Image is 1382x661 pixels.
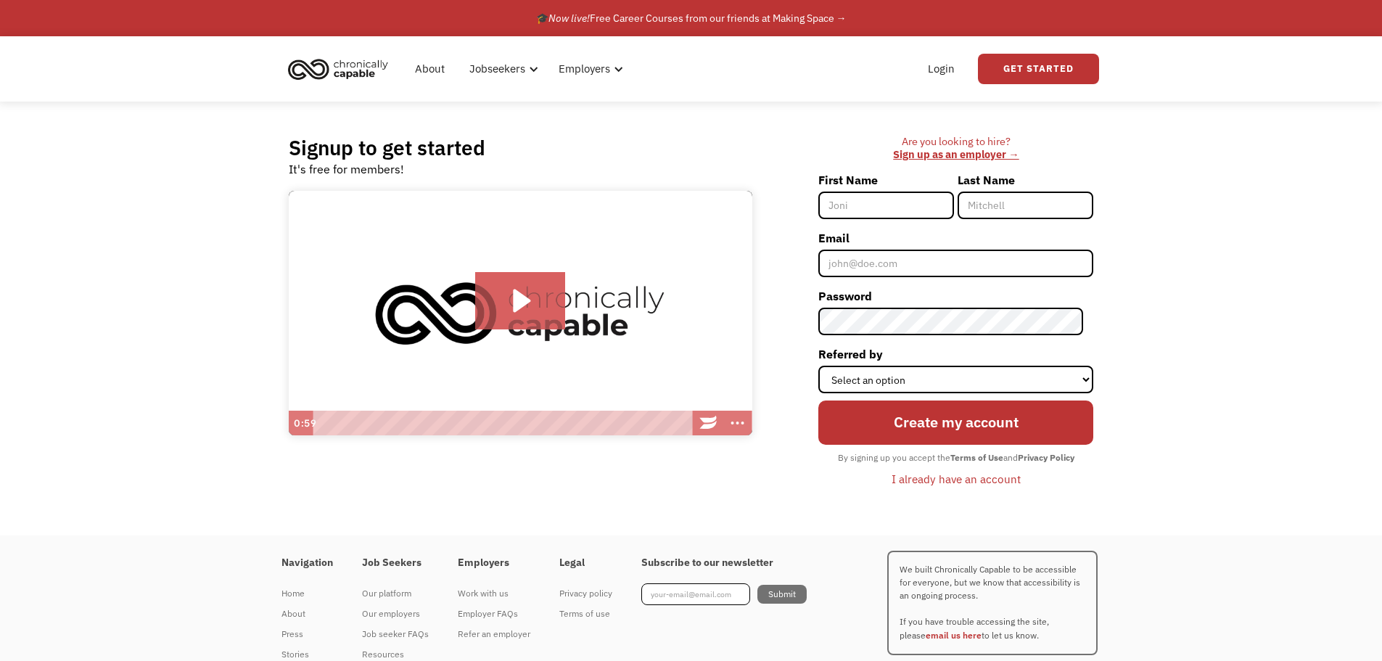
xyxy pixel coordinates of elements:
[550,46,628,92] div: Employers
[887,551,1098,655] p: We built Chronically Capable to be accessible for everyone, but we know that accessibility is an ...
[281,583,333,604] a: Home
[548,12,590,25] em: Now live!
[818,250,1093,277] input: john@doe.com
[1018,452,1074,463] strong: Privacy Policy
[458,604,530,624] a: Employer FAQs
[320,411,687,435] div: Playbar
[818,284,1093,308] label: Password
[881,467,1032,491] a: I already have an account
[281,625,333,643] div: Press
[475,272,566,330] button: Play Video: Introducing Chronically Capable
[289,191,752,436] img: Introducing Chronically Capable
[284,53,399,85] a: home
[536,9,847,27] div: 🎓 Free Career Courses from our friends at Making Space →
[919,46,963,92] a: Login
[559,557,612,570] h4: Legal
[818,342,1093,366] label: Referred by
[818,168,1093,491] form: Member-Signup-Form
[281,557,333,570] h4: Navigation
[641,583,807,605] form: Footer Newsletter
[362,605,429,623] div: Our employers
[958,192,1093,219] input: Mitchell
[362,583,429,604] a: Our platform
[893,147,1019,161] a: Sign up as an employer →
[831,448,1082,467] div: By signing up you accept the and
[818,168,954,192] label: First Name
[362,585,429,602] div: Our platform
[458,585,530,602] div: Work with us
[289,135,485,160] h2: Signup to get started
[458,624,530,644] a: Refer an employer
[461,46,543,92] div: Jobseekers
[926,630,982,641] a: email us here
[281,624,333,644] a: Press
[723,411,752,435] button: Show more buttons
[458,557,530,570] h4: Employers
[458,583,530,604] a: Work with us
[950,452,1003,463] strong: Terms of Use
[694,411,723,435] a: Wistia Logo -- Learn More
[458,605,530,623] div: Employer FAQs
[362,624,429,644] a: Job seeker FAQs
[362,604,429,624] a: Our employers
[406,46,453,92] a: About
[641,583,750,605] input: your-email@email.com
[362,557,429,570] h4: Job Seekers
[559,60,610,78] div: Employers
[641,557,807,570] h4: Subscribe to our newsletter
[281,604,333,624] a: About
[818,135,1093,162] div: Are you looking to hire? ‍
[958,168,1093,192] label: Last Name
[818,401,1093,444] input: Create my account
[289,160,404,178] div: It's free for members!
[458,625,530,643] div: Refer an employer
[978,54,1099,84] a: Get Started
[892,470,1021,488] div: I already have an account
[281,585,333,602] div: Home
[757,585,807,604] input: Submit
[818,226,1093,250] label: Email
[281,605,333,623] div: About
[559,604,612,624] a: Terms of use
[469,60,525,78] div: Jobseekers
[559,583,612,604] a: Privacy policy
[284,53,392,85] img: Chronically Capable logo
[818,192,954,219] input: Joni
[559,605,612,623] div: Terms of use
[559,585,612,602] div: Privacy policy
[362,625,429,643] div: Job seeker FAQs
